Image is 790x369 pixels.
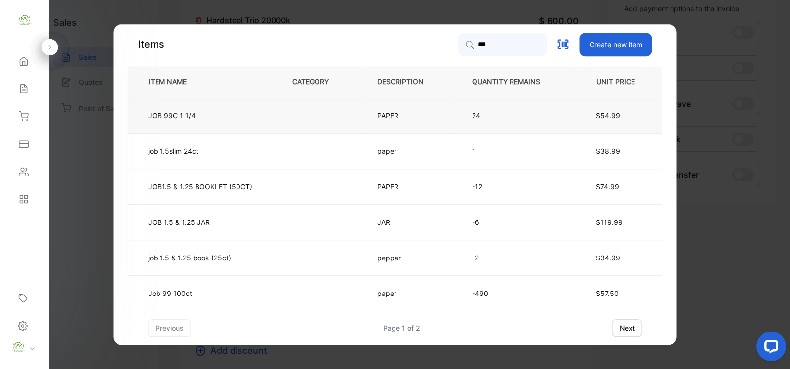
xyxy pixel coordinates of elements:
[377,146,403,156] p: paper
[377,182,403,192] p: PAPER
[472,182,556,192] p: -12
[749,328,790,369] iframe: LiveChat chat widget
[596,289,619,297] span: $57.50
[11,340,26,355] img: profile
[148,146,198,156] p: job 1.5slim 24ct
[472,77,556,87] p: QUANTITY REMAINS
[596,218,623,226] span: $119.99
[148,111,196,121] p: JOB 99C 1 1/4
[292,77,345,87] p: CATEGORY
[377,77,439,87] p: DESCRIPTION
[472,288,556,298] p: -490
[472,146,556,156] p: 1
[138,37,164,52] p: Items
[17,13,32,28] img: logo
[472,111,556,121] p: 24
[596,183,619,191] span: $74.99
[145,77,202,87] p: ITEM NAME
[148,217,210,227] p: JOB 1.5 & 1.25 JAR
[148,288,194,298] p: Job 99 100ct
[589,77,646,87] p: UNIT PRICE
[377,111,403,121] p: PAPER
[377,253,403,263] p: peppar
[612,319,642,337] button: next
[148,253,231,263] p: job 1.5 & 1.25 book (25ct)
[148,182,252,192] p: JOB1.5 & 1.25 BOOKLET (50CT)
[472,217,556,227] p: -6
[148,319,191,337] button: previous
[596,111,620,120] span: $54.99
[377,217,403,227] p: JAR
[377,288,403,298] p: paper
[383,323,420,333] div: Page 1 of 2
[596,147,620,155] span: $38.99
[472,253,556,263] p: -2
[596,254,620,262] span: $34.99
[580,33,652,56] button: Create new item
